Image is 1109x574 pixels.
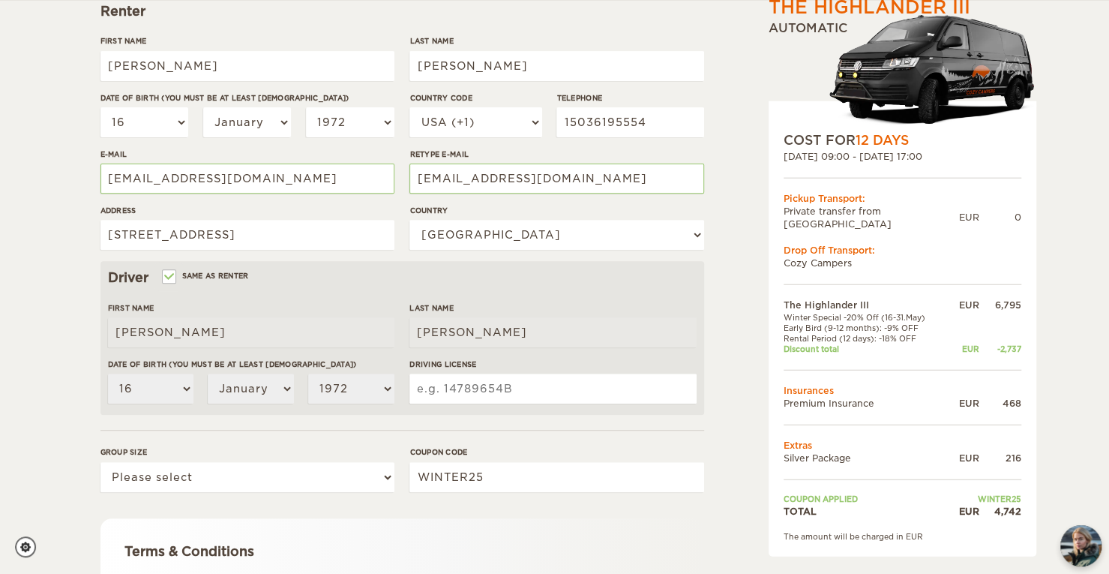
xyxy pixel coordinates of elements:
input: e.g. 1 234 567 890 [556,107,703,137]
img: Freyja at Cozy Campers [1060,525,1102,566]
label: E-mail [100,149,394,160]
td: Rental Period (12 days): -18% OFF [784,333,949,344]
div: EUR [949,396,979,409]
div: COST FOR [784,131,1021,149]
label: Coupon code [409,446,703,458]
td: Private transfer from [GEOGRAPHIC_DATA] [784,204,959,230]
input: e.g. Smith [409,51,703,81]
td: WINTER25 [949,494,1021,504]
div: EUR [949,344,979,354]
td: Insurances [784,383,1021,396]
input: e.g. 14789654B [409,374,696,404]
input: e.g. Street, City, Zip Code [100,220,394,250]
label: Retype E-mail [409,149,703,160]
input: e.g. example@example.com [100,164,394,194]
div: Pickup Transport: [784,191,1021,204]
label: First Name [108,302,394,314]
input: e.g. Smith [409,317,696,347]
label: Driving License [409,359,696,370]
td: Winter Special -20% Off (16-31.May) [784,311,949,322]
div: EUR [949,504,979,517]
label: Last Name [409,35,703,47]
td: The Highlander III [784,299,949,311]
td: Early Bird (9-12 months): -9% OFF [784,322,949,332]
div: [DATE] 09:00 - [DATE] 17:00 [784,149,1021,162]
td: Coupon applied [784,494,949,504]
div: -2,737 [979,344,1021,354]
td: TOTAL [784,504,949,517]
button: chat-button [1060,525,1102,566]
span: 12 Days [856,133,909,148]
div: 4,742 [979,504,1021,517]
label: Country Code [409,92,541,104]
a: Cookie settings [15,536,46,557]
img: stor-langur-4.png [829,8,1036,131]
label: Last Name [409,302,696,314]
label: First Name [100,35,394,47]
div: Driver [108,269,697,287]
div: The amount will be charged in EUR [784,530,1021,541]
label: Address [100,205,394,216]
div: Terms & Conditions [124,542,680,560]
div: Renter [100,2,704,20]
div: 216 [979,452,1021,464]
input: e.g. William [108,317,394,347]
div: EUR [949,452,979,464]
div: EUR [959,211,979,224]
div: Automatic [769,20,1036,131]
div: 468 [979,396,1021,409]
label: Date of birth (You must be at least [DEMOGRAPHIC_DATA]) [100,92,394,104]
div: Drop Off Transport: [784,244,1021,257]
td: Extras [784,439,1021,452]
div: 0 [979,211,1021,224]
input: Same as renter [163,273,173,283]
input: e.g. example@example.com [409,164,703,194]
label: Group size [100,446,394,458]
td: Discount total [784,344,949,354]
label: Same as renter [163,269,249,283]
td: Silver Package [784,452,949,464]
td: Premium Insurance [784,396,949,409]
input: e.g. William [100,51,394,81]
label: Country [409,205,703,216]
td: Cozy Campers [784,257,1021,269]
div: EUR [949,299,979,311]
div: 6,795 [979,299,1021,311]
label: Telephone [556,92,703,104]
label: Date of birth (You must be at least [DEMOGRAPHIC_DATA]) [108,359,394,370]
